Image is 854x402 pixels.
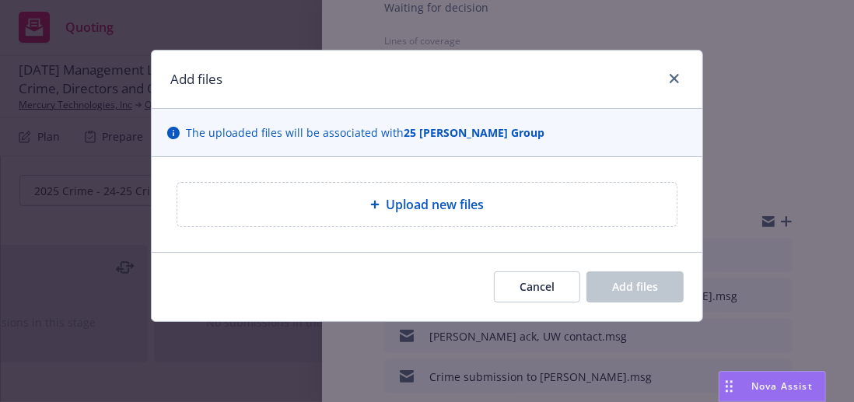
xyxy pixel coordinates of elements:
span: Nova Assist [751,379,813,393]
div: Drag to move [719,372,739,401]
button: Add files [586,271,684,302]
button: Nova Assist [719,371,826,402]
span: Add files [612,279,658,294]
button: Cancel [494,271,580,302]
span: Cancel [520,279,555,294]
